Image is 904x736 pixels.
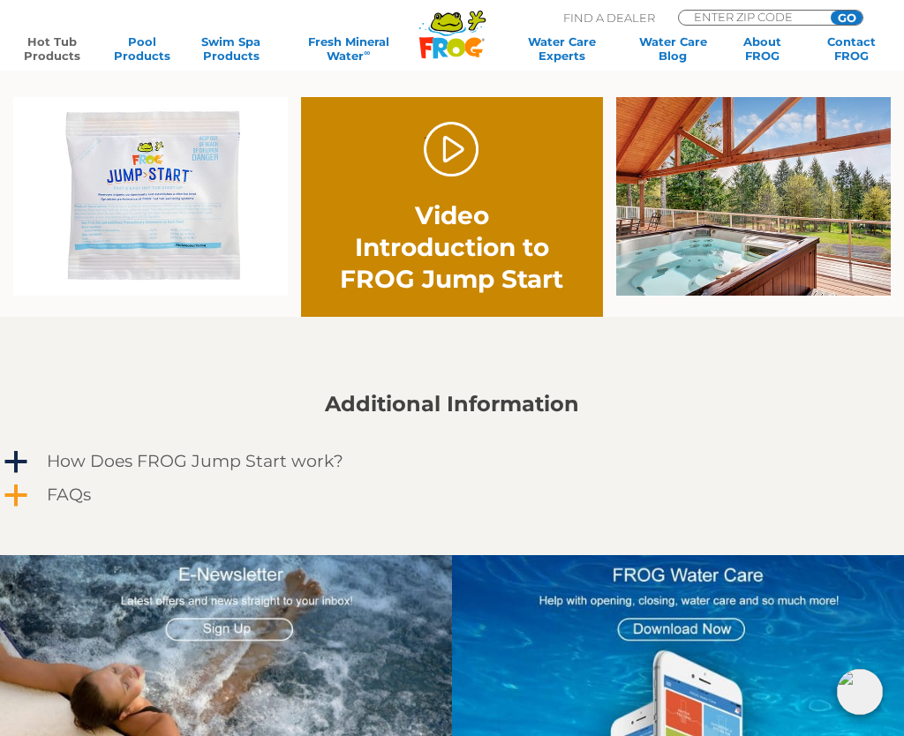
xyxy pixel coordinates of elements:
[3,483,29,509] span: a
[47,452,343,471] h4: How Does FROG Jump Start work?
[107,34,177,63] a: PoolProducts
[331,199,572,295] h2: Video Introduction to FROG Jump Start
[692,11,811,23] input: Zip Code Form
[47,485,91,505] h4: FAQs
[3,449,29,476] span: a
[364,48,370,57] sup: ∞
[1,481,903,509] a: a FAQs
[424,122,479,177] a: Play Video
[196,34,266,63] a: Swim SpaProducts
[1,447,903,476] a: a How Does FROG Jump Start work?
[286,34,411,63] a: Fresh MineralWater∞
[616,97,891,296] img: serene-landscape
[1,392,903,417] h2: Additional Information
[837,669,883,715] img: openIcon
[18,34,87,63] a: Hot TubProducts
[817,34,886,63] a: ContactFROG
[727,34,797,63] a: AboutFROG
[506,34,618,63] a: Water CareExperts
[563,10,655,26] p: Find A Dealer
[13,97,288,296] img: jump start package
[638,34,708,63] a: Water CareBlog
[831,11,863,25] input: GO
